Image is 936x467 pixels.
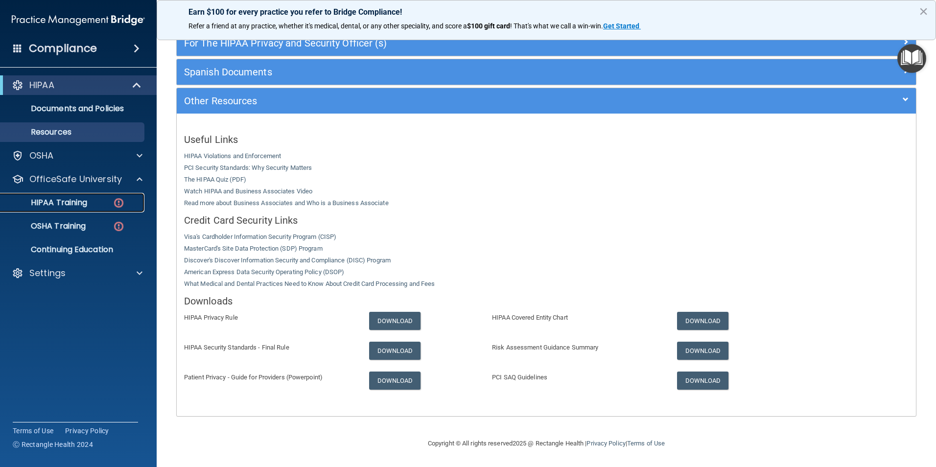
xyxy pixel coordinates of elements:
a: Download [369,312,421,330]
span: Ⓒ Rectangle Health 2024 [13,440,93,449]
p: HIPAA Training [6,198,87,208]
a: Privacy Policy [586,440,625,447]
button: Open Resource Center [897,44,926,73]
p: PCI SAQ Guidelines [492,372,662,383]
img: PMB logo [12,10,145,30]
a: Download [677,342,729,360]
a: Watch HIPAA and Business Associates Video [184,187,312,195]
img: danger-circle.6113f641.png [113,197,125,209]
a: What Medical and Dental Practices Need to Know About Credit Card Processing and Fees [184,280,435,287]
strong: Get Started [603,22,639,30]
img: danger-circle.6113f641.png [113,220,125,233]
a: OfficeSafe University [12,173,142,185]
a: PCI Security Standards: Why Security Matters [184,164,312,171]
a: American Express Data Security Operating Policy (DSOP) [184,268,344,276]
h5: Credit Card Security Links [184,215,909,226]
button: Close [919,3,928,19]
a: Other Resources [184,93,909,109]
a: HIPAA [12,79,142,91]
p: Resources [6,127,140,137]
p: Settings [29,267,66,279]
a: Download [677,372,729,390]
h5: For The HIPAA Privacy and Security Officer (s) [184,38,724,48]
h5: Downloads [184,296,909,306]
p: HIPAA [29,79,54,91]
a: Privacy Policy [65,426,109,436]
h5: Other Resources [184,95,724,106]
a: The HIPAA Quiz (PDF) [184,176,246,183]
a: Terms of Use [13,426,53,436]
p: OSHA [29,150,54,162]
a: Visa's Cardholder Information Security Program (CISP) [184,233,336,240]
p: Documents and Policies [6,104,140,114]
p: Risk Assessment Guidance Summary [492,342,662,353]
p: Patient Privacy - Guide for Providers (Powerpoint) [184,372,354,383]
a: For The HIPAA Privacy and Security Officer (s) [184,35,909,51]
a: OSHA [12,150,142,162]
h4: Compliance [29,42,97,55]
a: Get Started [603,22,641,30]
h5: Useful Links [184,134,909,145]
p: Continuing Education [6,245,140,255]
p: Earn $100 for every practice you refer to Bridge Compliance! [188,7,904,17]
span: ! That's what we call a win-win. [510,22,603,30]
a: Download [677,312,729,330]
p: HIPAA Security Standards - Final Rule [184,342,354,353]
a: Read more about Business Associates and Who is a Business Associate [184,199,389,207]
span: Refer a friend at any practice, whether it's medical, dental, or any other speciality, and score a [188,22,467,30]
p: OfficeSafe University [29,173,122,185]
a: Download [369,372,421,390]
a: Terms of Use [627,440,665,447]
p: OSHA Training [6,221,86,231]
a: MasterCard's Site Data Protection (SDP) Program [184,245,323,252]
a: Spanish Documents [184,64,909,80]
strong: $100 gift card [467,22,510,30]
div: Copyright © All rights reserved 2025 @ Rectangle Health | | [368,428,725,459]
a: Discover's Discover Information Security and Compliance (DISC) Program [184,257,391,264]
h5: Spanish Documents [184,67,724,77]
a: Settings [12,267,142,279]
a: HIPAA Violations and Enforcement [184,152,281,160]
p: HIPAA Covered Entity Chart [492,312,662,324]
p: HIPAA Privacy Rule [184,312,354,324]
a: Download [369,342,421,360]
